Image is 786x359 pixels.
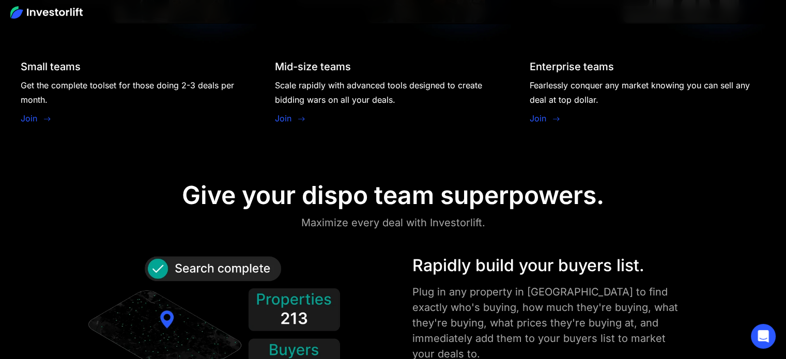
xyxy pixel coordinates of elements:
[530,60,614,73] div: Enterprise teams
[751,324,776,349] div: Open Intercom Messenger
[182,180,604,210] div: Give your dispo team superpowers.
[21,78,256,107] div: Get the complete toolset for those doing 2-3 deals per month.
[275,112,291,124] a: Join
[21,60,81,73] div: Small teams
[530,112,546,124] a: Join
[412,253,685,278] div: Rapidly build your buyers list.
[301,214,485,231] div: Maximize every deal with Investorlift.
[530,78,765,107] div: Fearlessly conquer any market knowing you can sell any deal at top dollar.
[21,112,37,124] a: Join
[275,78,511,107] div: Scale rapidly with advanced tools designed to create bidding wars on all your deals.
[275,60,351,73] div: Mid-size teams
